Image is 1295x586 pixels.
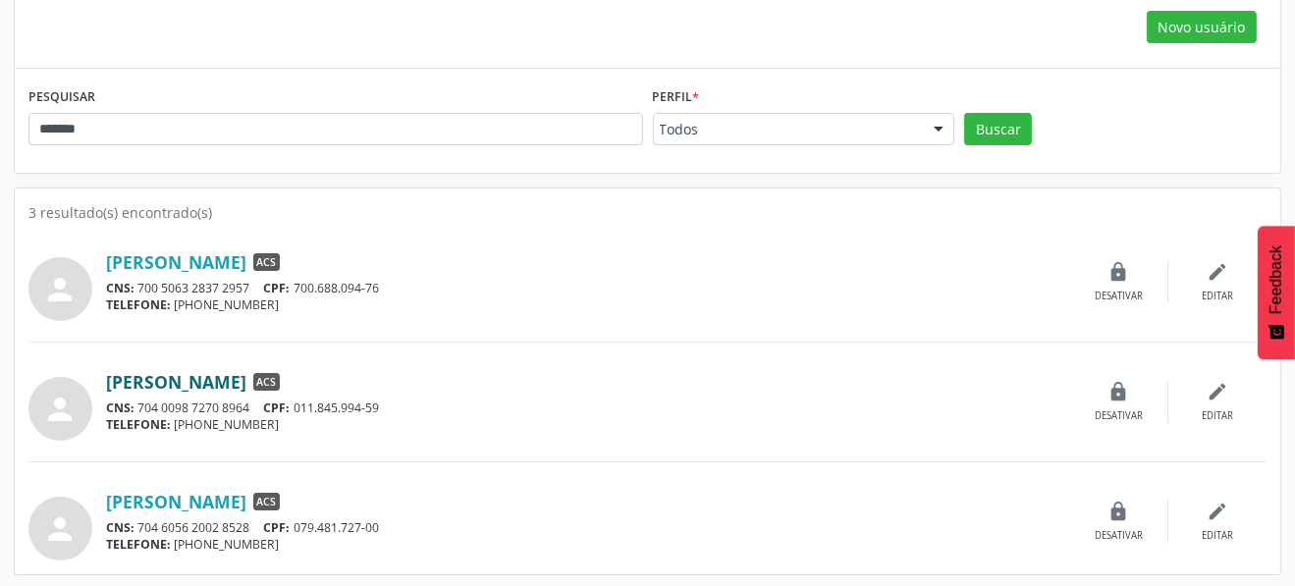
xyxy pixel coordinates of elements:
[106,416,171,433] span: TELEFONE:
[1207,381,1228,402] i: edit
[1258,226,1295,359] button: Feedback - Mostrar pesquisa
[106,296,1070,313] div: [PHONE_NUMBER]
[106,400,1070,416] div: 704 0098 7270 8964 011.845.994-59
[1268,245,1285,314] span: Feedback
[106,416,1070,433] div: [PHONE_NUMBER]
[1202,409,1233,423] div: Editar
[106,371,246,393] a: [PERSON_NAME]
[28,202,1267,223] div: 3 resultado(s) encontrado(s)
[253,493,280,510] span: ACS
[106,519,1070,536] div: 704 6056 2002 8528 079.481.727-00
[264,400,291,416] span: CPF:
[1095,529,1143,543] div: Desativar
[106,296,171,313] span: TELEFONE:
[264,280,291,296] span: CPF:
[1207,501,1228,522] i: edit
[653,82,700,113] label: Perfil
[106,251,246,273] a: [PERSON_NAME]
[43,272,79,307] i: person
[106,536,1070,553] div: [PHONE_NUMBER]
[264,519,291,536] span: CPF:
[1095,290,1143,303] div: Desativar
[1202,290,1233,303] div: Editar
[106,491,246,512] a: [PERSON_NAME]
[1159,17,1246,37] span: Novo usuário
[253,373,280,391] span: ACS
[106,280,1070,296] div: 700 5063 2837 2957 700.688.094-76
[964,113,1032,146] button: Buscar
[106,519,135,536] span: CNS:
[1207,261,1228,283] i: edit
[253,253,280,271] span: ACS
[106,400,135,416] span: CNS:
[106,280,135,296] span: CNS:
[43,392,79,427] i: person
[660,120,915,139] span: Todos
[1202,529,1233,543] div: Editar
[1147,11,1257,44] button: Novo usuário
[106,536,171,553] span: TELEFONE:
[1095,409,1143,423] div: Desativar
[1108,381,1130,402] i: lock
[1108,501,1130,522] i: lock
[28,82,95,113] label: PESQUISAR
[1108,261,1130,283] i: lock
